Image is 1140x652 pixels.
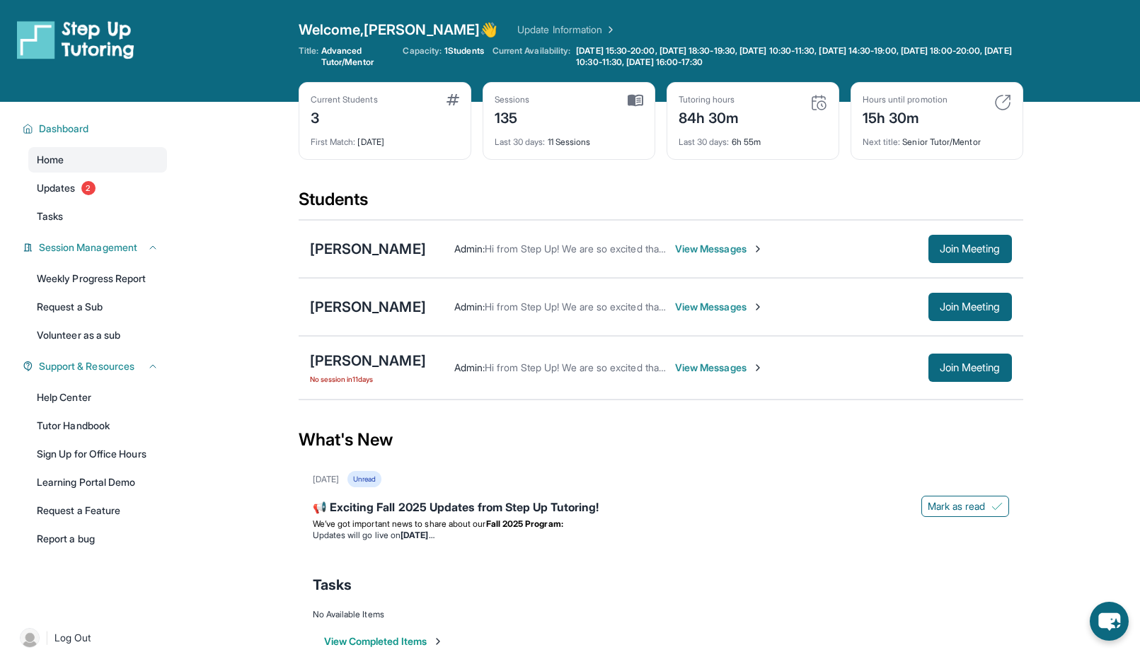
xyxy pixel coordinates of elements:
[928,293,1012,321] button: Join Meeting
[863,94,948,105] div: Hours until promotion
[486,518,563,529] strong: Fall 2025 Program:
[28,498,167,523] a: Request a Feature
[940,303,1001,311] span: Join Meeting
[33,240,159,255] button: Session Management
[313,474,339,485] div: [DATE]
[313,499,1009,518] div: 📢 Exciting Fall 2025 Updates from Step Up Tutoring!
[20,628,40,648] img: user-img
[928,499,986,513] span: Mark as read
[493,45,570,68] span: Current Availability:
[752,243,764,255] img: Chevron-Right
[299,45,318,68] span: Title:
[311,94,378,105] div: Current Students
[679,128,827,148] div: 6h 55m
[573,45,1023,68] a: [DATE] 15:30-20:00, [DATE] 18:30-19:30, [DATE] 10:30-11:30, [DATE] 14:30-19:00, [DATE] 18:00-20:0...
[28,294,167,320] a: Request a Sub
[675,361,764,375] span: View Messages
[28,441,167,467] a: Sign Up for Office Hours
[311,105,378,128] div: 3
[313,518,486,529] span: We’ve got important news to share about our
[928,235,1012,263] button: Join Meeting
[33,122,159,136] button: Dashboard
[28,266,167,291] a: Weekly Progress Report
[940,245,1001,253] span: Join Meeting
[310,373,426,385] span: No session in 11 days
[752,362,764,373] img: Chevron-Right
[675,242,764,256] span: View Messages
[313,609,1009,620] div: No Available Items
[28,147,167,173] a: Home
[299,20,498,40] span: Welcome, [PERSON_NAME] 👋
[1090,602,1129,641] button: chat-button
[444,45,484,57] span: 1 Students
[921,496,1009,517] button: Mark as read
[679,94,739,105] div: Tutoring hours
[28,322,167,348] a: Volunteer as a sub
[454,243,485,255] span: Admin :
[675,300,764,314] span: View Messages
[28,413,167,438] a: Tutor Handbook
[401,530,434,540] strong: [DATE]
[310,239,426,259] div: [PERSON_NAME]
[347,471,381,487] div: Unread
[485,361,1088,373] span: Hi from Step Up! We are so excited that you are matched with one another. We hope that you have a...
[940,363,1001,372] span: Join Meeting
[311,128,459,148] div: [DATE]
[28,526,167,552] a: Report a bug
[311,136,356,147] span: First Match :
[33,359,159,373] button: Support & Resources
[39,359,134,373] span: Support & Resources
[37,153,64,167] span: Home
[28,385,167,410] a: Help Center
[310,351,426,371] div: [PERSON_NAME]
[454,301,485,313] span: Admin :
[313,530,1009,541] li: Updates will go live on
[28,470,167,495] a: Learning Portal Demo
[28,204,167,229] a: Tasks
[299,409,1023,471] div: What's New
[863,105,948,128] div: 15h 30m
[517,23,616,37] a: Update Information
[299,188,1023,219] div: Students
[602,23,616,37] img: Chevron Right
[495,94,530,105] div: Sessions
[313,575,352,595] span: Tasks
[679,105,739,128] div: 84h 30m
[752,301,764,313] img: Chevron-Right
[991,501,1003,512] img: Mark as read
[37,181,76,195] span: Updates
[576,45,1020,68] span: [DATE] 15:30-20:00, [DATE] 18:30-19:30, [DATE] 10:30-11:30, [DATE] 14:30-19:00, [DATE] 18:00-20:0...
[447,94,459,105] img: card
[28,175,167,201] a: Updates2
[810,94,827,111] img: card
[495,105,530,128] div: 135
[679,136,730,147] span: Last 30 days :
[628,94,643,107] img: card
[495,128,643,148] div: 11 Sessions
[495,136,546,147] span: Last 30 days :
[454,361,485,373] span: Admin :
[37,209,63,223] span: Tasks
[994,94,1011,111] img: card
[81,181,96,195] span: 2
[863,128,1011,148] div: Senior Tutor/Mentor
[310,297,426,317] div: [PERSON_NAME]
[39,122,89,136] span: Dashboard
[324,634,444,648] button: View Completed Items
[863,136,901,147] span: Next title :
[321,45,395,68] span: Advanced Tutor/Mentor
[54,631,91,645] span: Log Out
[45,629,49,646] span: |
[928,354,1012,382] button: Join Meeting
[39,240,137,255] span: Session Management
[17,20,134,59] img: logo
[403,45,442,57] span: Capacity:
